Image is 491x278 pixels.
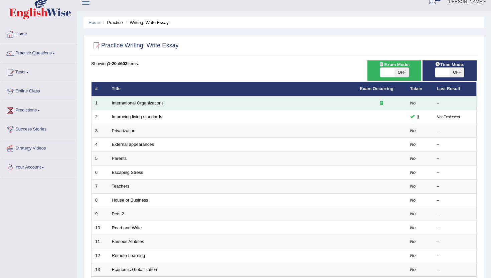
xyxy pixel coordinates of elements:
[92,124,108,138] td: 3
[437,239,473,245] div: –
[112,100,164,105] a: International Organizations
[92,166,108,180] td: 6
[376,61,412,68] span: Exam Mode:
[0,44,76,61] a: Practice Questions
[410,267,416,272] em: No
[410,170,416,175] em: No
[112,198,148,203] a: House or Business
[91,60,477,67] div: Showing of items.
[92,180,108,194] td: 7
[108,61,117,66] b: 1-20
[415,113,422,120] span: You can still take this question
[406,82,433,96] th: Taken
[410,100,416,105] em: No
[437,115,460,119] small: Not Evaluated
[112,239,144,244] a: Famous Athletes
[437,128,473,134] div: –
[112,156,127,161] a: Parents
[410,225,416,230] em: No
[410,198,416,203] em: No
[92,263,108,277] td: 13
[112,225,142,230] a: Read and Write
[433,82,477,96] th: Last Result
[92,96,108,110] td: 1
[0,63,76,80] a: Tests
[437,197,473,204] div: –
[92,221,108,235] td: 10
[0,120,76,137] a: Success Stories
[0,82,76,99] a: Online Class
[92,152,108,166] td: 5
[92,110,108,124] td: 2
[410,239,416,244] em: No
[124,19,169,26] li: Writing: Write Essay
[112,128,136,133] a: Privatization
[0,158,76,175] a: Your Account
[0,25,76,42] a: Home
[432,61,467,68] span: Time Mode:
[112,170,143,175] a: Escaping Stress
[112,267,157,272] a: Economic Globalization
[394,68,409,77] span: OFF
[112,114,162,119] a: Improving living standards
[410,211,416,216] em: No
[112,253,145,258] a: Remote Learning
[437,225,473,231] div: –
[367,60,422,81] div: Show exams occurring in exams
[92,235,108,249] td: 11
[360,100,403,106] div: Exam occurring question
[437,156,473,162] div: –
[101,19,123,26] li: Practice
[437,142,473,148] div: –
[410,156,416,161] em: No
[112,184,130,189] a: Teachers
[410,128,416,133] em: No
[112,142,154,147] a: External appearances
[92,193,108,207] td: 8
[410,184,416,189] em: No
[89,20,100,25] a: Home
[0,101,76,118] a: Predictions
[437,267,473,273] div: –
[437,183,473,190] div: –
[108,82,356,96] th: Title
[92,249,108,263] td: 12
[360,86,393,91] a: Exam Occurring
[410,142,416,147] em: No
[92,138,108,152] td: 4
[437,253,473,259] div: –
[120,61,128,66] b: 603
[0,139,76,156] a: Strategy Videos
[437,170,473,176] div: –
[450,68,464,77] span: OFF
[437,211,473,217] div: –
[410,253,416,258] em: No
[92,207,108,221] td: 9
[91,41,178,51] h2: Practice Writing: Write Essay
[112,211,124,216] a: Pets 2
[437,100,473,106] div: –
[92,82,108,96] th: #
